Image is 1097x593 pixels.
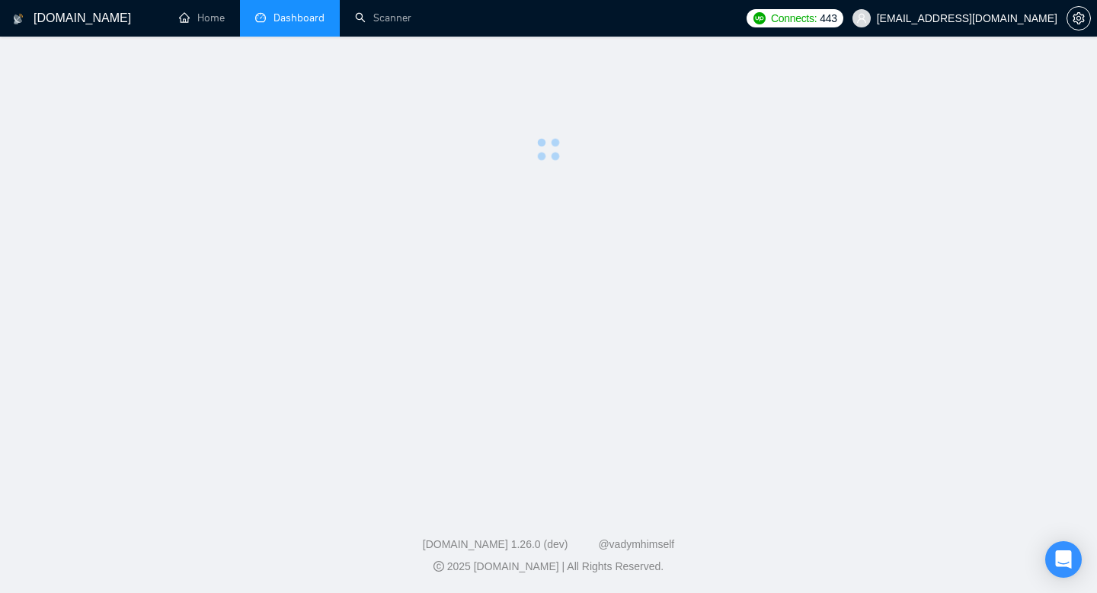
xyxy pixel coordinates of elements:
[771,10,817,27] span: Connects:
[433,561,444,572] span: copyright
[1067,12,1090,24] span: setting
[1067,6,1091,30] button: setting
[856,13,867,24] span: user
[820,10,836,27] span: 443
[598,538,674,550] a: @vadymhimself
[423,538,568,550] a: [DOMAIN_NAME] 1.26.0 (dev)
[179,11,225,24] a: homeHome
[753,12,766,24] img: upwork-logo.png
[1067,12,1091,24] a: setting
[255,12,266,23] span: dashboard
[355,11,411,24] a: searchScanner
[12,559,1085,575] div: 2025 [DOMAIN_NAME] | All Rights Reserved.
[13,7,24,31] img: logo
[1045,541,1082,578] div: Open Intercom Messenger
[273,11,325,24] span: Dashboard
